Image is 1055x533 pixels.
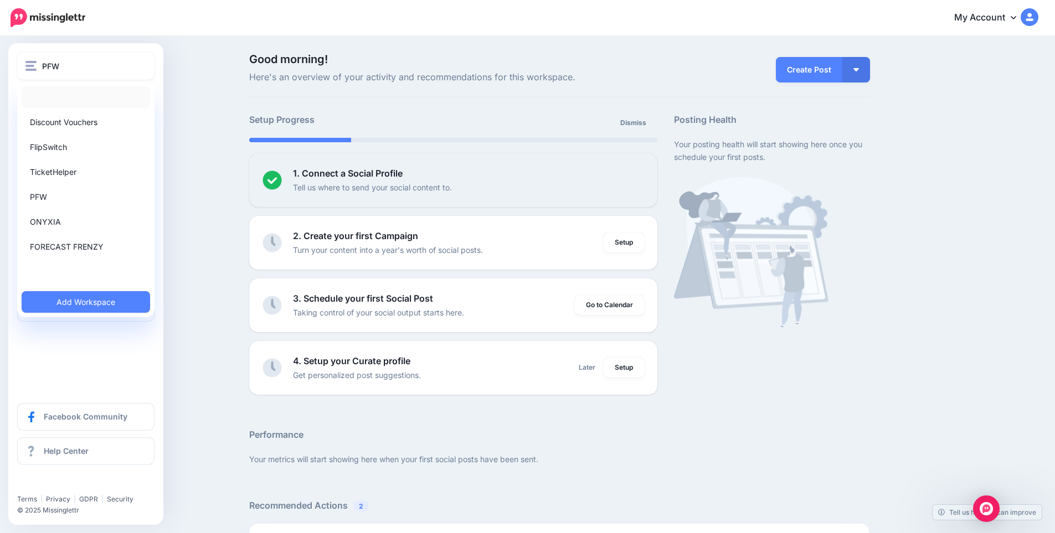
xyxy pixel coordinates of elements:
a: Setup [604,358,644,377]
li: © 2025 Missinglettr [17,505,161,516]
p: Your posting health will start showing here once you schedule your first posts. [674,138,869,163]
a: Privacy [46,495,70,503]
a: Add Workspace [22,291,150,313]
b: 4. Setup your Curate profile [293,355,410,366]
img: clock-grey.png [263,296,282,315]
a: ONYXIA [22,211,150,232]
p: Your metrics will start showing here when your first social posts have been sent. [249,453,869,465]
a: Tell us how we can improve [933,505,1042,520]
b: 1. Connect a Social Profile [293,168,403,179]
span: Facebook Community [44,412,127,421]
img: checked-circle.png [263,170,282,190]
a: My Account [943,4,1038,32]
a: Dismiss [614,113,653,133]
a: Later [572,358,602,377]
a: Help Center [17,437,155,465]
a: FlipSwitch [22,136,150,158]
img: clock-grey.png [263,358,282,377]
a: Discount Vouchers [22,111,150,133]
p: Turn your content into a year's worth of social posts. [293,244,483,256]
span: Here's an overview of your activity and recommendations for this workspace. [249,70,657,85]
div: Open Intercom Messenger [973,495,1000,522]
span: | [40,495,43,503]
p: Tell us where to send your social content to. [293,181,452,194]
span: PFW [42,60,59,73]
button: PFW [17,52,155,80]
img: menu.png [25,61,37,71]
a: GDPR [79,495,98,503]
span: Good morning! [249,53,328,66]
a: FORECAST FRENZY [22,236,150,257]
a: Security [107,495,133,503]
a: PFW [22,186,150,208]
iframe: Twitter Follow Button [17,479,101,490]
h5: Setup Progress [249,113,453,127]
a: TicketHelper [22,161,150,183]
b: 3. Schedule your first Social Post [293,293,433,304]
a: Go to Calendar [575,295,644,315]
img: Missinglettr [11,8,85,27]
span: Help Center [44,446,89,456]
h5: Performance [249,428,869,442]
h5: Recommended Actions [249,499,869,513]
img: calendar-waiting.png [674,177,828,327]
b: 2. Create your first Campaign [293,230,418,241]
a: Terms [17,495,37,503]
img: clock-grey.png [263,233,282,252]
img: arrow-down-white.png [853,68,859,71]
span: 2 [353,501,369,511]
span: | [101,495,104,503]
p: Taking control of your social output starts here. [293,306,464,319]
a: Setup [604,232,644,252]
a: Facebook Community [17,403,155,431]
a: Create Post [776,57,842,82]
p: Get personalized post suggestions. [293,369,421,381]
span: | [74,495,76,503]
h5: Posting Health [674,113,869,127]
